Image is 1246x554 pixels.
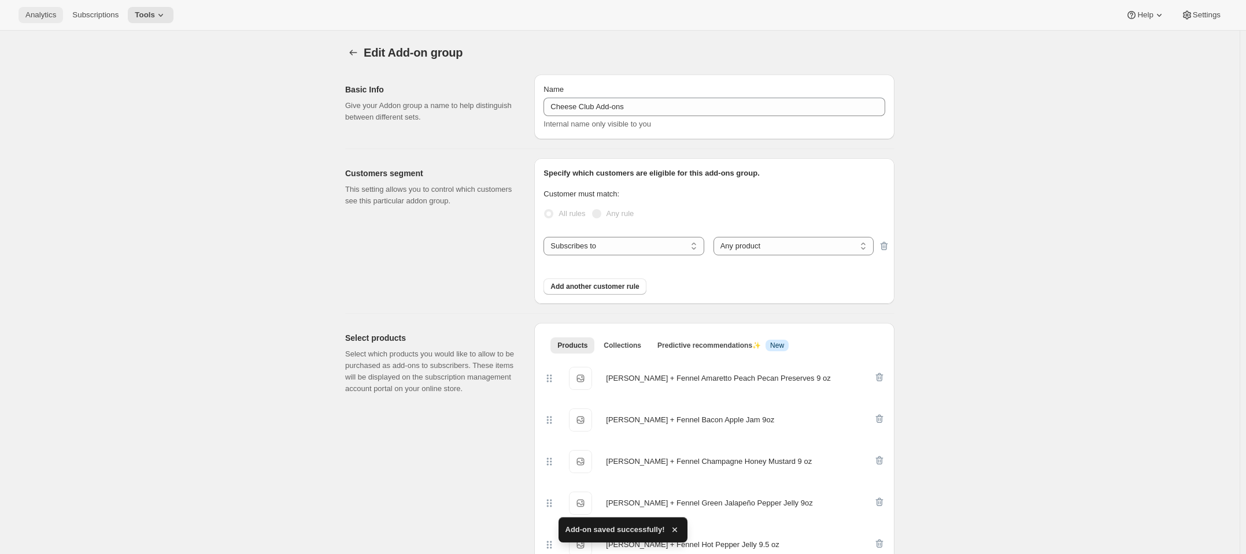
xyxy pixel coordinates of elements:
[345,44,361,61] button: Addon groups
[135,10,155,20] span: Tools
[607,209,634,218] span: Any rule
[606,373,830,384] div: [PERSON_NAME] + Fennel Amaretto Peach Pecan Preserves 9 oz
[72,10,119,20] span: Subscriptions
[565,524,665,536] span: Add-on saved successfully!
[543,188,885,200] p: Customer must match:
[606,414,774,426] div: [PERSON_NAME] + Fennel Bacon Apple Jam 9oz
[345,348,516,395] p: Select which products you would like to allow to be purchased as add-ons to subscribers. These it...
[345,184,516,207] p: This setting allows you to control which customers see this particular addon group.
[559,209,585,218] span: All rules
[606,456,812,467] div: [PERSON_NAME] + Fennel Champagne Honey Mustard 9 oz
[543,120,651,128] span: Internal name only visible to you
[550,282,639,291] span: Add another customer rule
[1174,7,1227,23] button: Settings
[657,341,761,349] span: Predictive recommendations ✨
[345,100,516,123] p: Give your Addon group a name to help distinguish between different sets.
[1137,10,1153,20] span: Help
[25,10,56,20] span: Analytics
[345,332,516,344] h2: Select products
[128,7,173,23] button: Tools
[345,168,516,179] h2: Customers segment
[770,341,784,350] span: New
[543,169,759,177] span: Specify which customers are eligible for this add-ons group.
[1119,7,1171,23] button: Help
[543,85,564,94] span: Name
[557,341,587,350] span: Products
[65,7,125,23] button: Subscriptions
[1193,10,1221,20] span: Settings
[345,84,516,95] h2: Basic Info
[543,98,885,116] input: First Addons
[364,46,463,59] span: Edit Add-on group
[604,341,641,350] span: Collections
[19,7,63,23] button: Analytics
[543,278,646,295] button: Add another customer rule
[606,497,812,509] div: [PERSON_NAME] + Fennel Green Jalapeño Pepper Jelly 9oz
[606,539,779,551] div: [PERSON_NAME] + Fennel Hot Pepper Jelly 9.5 oz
